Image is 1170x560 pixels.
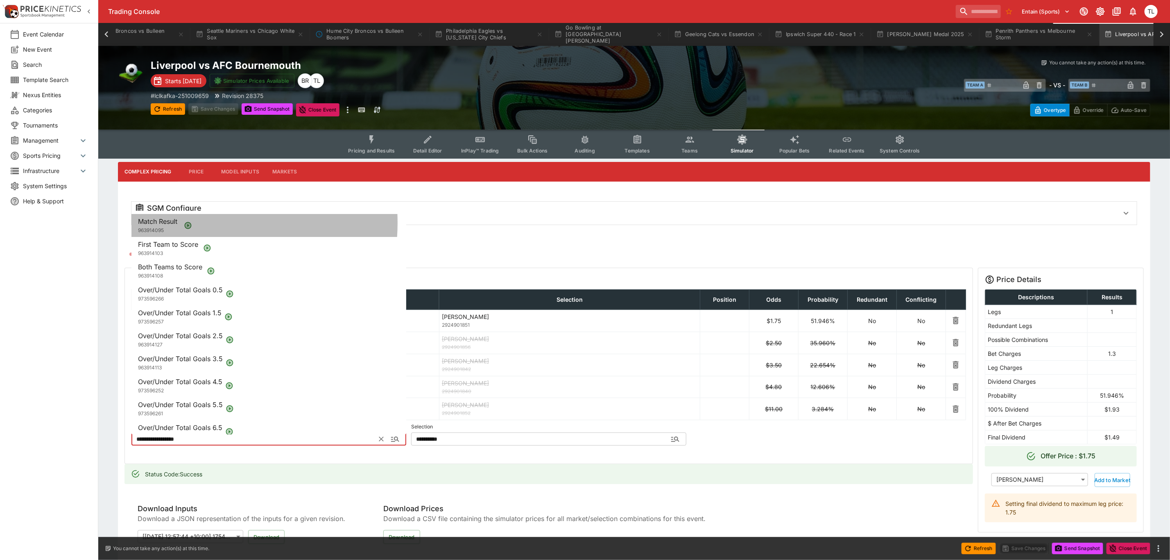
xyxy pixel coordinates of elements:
p: Auto-Save [1121,106,1147,114]
td: No [848,354,897,376]
button: Close [388,432,403,446]
th: Probability [799,289,848,310]
p: You cannot take any action(s) at this time. [1049,59,1145,66]
button: Select Tenant [1017,5,1075,18]
div: SGM Configure [135,203,1112,213]
span: Auditing [575,148,595,154]
img: PriceKinetics Logo [2,3,19,20]
span: 973596252 [138,387,164,394]
span: Template Search [23,75,88,84]
svg: Open [226,336,234,344]
div: Trading Console [108,7,953,16]
span: Status Code : [145,471,180,478]
th: Redundant [848,289,897,310]
th: Conflicting [897,289,946,310]
span: Team A [966,82,985,89]
td: 12.606% [799,376,848,398]
button: Override [1069,104,1107,116]
button: Refresh [962,543,996,554]
span: Download Prices [383,504,706,513]
button: Close Event [1107,543,1150,554]
button: [PERSON_NAME] Medal 2025 [871,23,978,46]
span: InPlay™ Trading [461,148,499,154]
span: Over/Under Total Goals 6.5 [138,423,222,432]
div: [PERSON_NAME] [991,473,1088,486]
span: Nexus Entities [23,91,88,99]
span: Bulk Actions [517,148,548,154]
button: Simulator Prices Available [210,74,294,88]
span: 963914113 [138,364,162,371]
button: Complex Pricing [118,162,178,182]
label: Selection [411,420,686,433]
button: Model Inputs [215,162,266,182]
input: search [956,5,1001,18]
span: Over/Under Total Goals 2.5 [138,332,223,340]
button: Go Bowling at [GEOGRAPHIC_DATA][PERSON_NAME] [550,23,668,46]
h6: - VS - [1049,81,1065,89]
span: Match Result [138,217,177,225]
button: Price [178,162,215,182]
span: Popular Bets [779,148,810,154]
td: No [848,376,897,398]
button: No Bookmarks [1003,5,1016,18]
img: Sportsbook Management [20,14,65,17]
img: soccer.png [118,59,144,85]
h5: Price Details [996,275,1041,284]
span: 963914108 [138,273,163,279]
td: $2.50 [749,332,799,354]
button: Close Event [296,103,340,116]
p: Overtype [1044,106,1066,114]
span: Sports Pricing [23,151,78,160]
button: Open [668,432,683,446]
td: 35.960% [799,332,848,354]
p: [PERSON_NAME] [442,379,697,387]
td: Possible Combinations [985,332,1088,346]
div: Trent Lewis [1145,5,1158,18]
button: Send Snapshot [242,103,293,115]
button: Download [248,530,285,544]
td: $1.93 [1087,402,1136,416]
svg: Open [224,313,233,321]
span: Infrastructure [23,166,78,175]
button: Trent Lewis [1142,2,1160,20]
div: Event type filters [342,130,926,159]
p: Starts [DATE] [165,77,201,85]
p: You cannot take any action(s) at this time. [113,545,209,552]
td: $3.50 [749,354,799,376]
th: Position [700,289,749,310]
td: 51.946% [799,310,848,332]
h6: Offer Price : $1.75 [1041,452,1096,460]
td: $1.75 [749,310,799,332]
td: 1.3 [1087,346,1136,360]
td: $1.49 [1087,430,1136,444]
button: Overtype [1030,104,1070,116]
button: Notifications [1126,4,1141,19]
span: Download Inputs [138,504,354,513]
button: Philadelphia Eagles vs [US_STATE] City Chiefs [430,23,548,46]
svg: Open [225,428,233,436]
td: Redundant Legs [985,319,1088,332]
td: $11.00 [749,398,799,420]
td: $4.80 [749,376,799,398]
span: Event Calendar [23,30,88,39]
button: Auto-Save [1107,104,1150,116]
td: No [897,332,946,354]
div: Trent Lewis [309,73,324,88]
span: New Event [23,45,88,54]
span: Download a JSON representation of the inputs for a given revision. [138,514,354,524]
td: 51.946% [1087,388,1136,402]
span: Teams [681,148,698,154]
button: Add to Market [1095,473,1130,487]
td: Bet Charges [985,346,1088,360]
button: Clear [375,433,388,446]
span: Simulator [731,148,754,154]
th: Results [1087,289,1136,305]
span: 2924901840 [442,387,697,396]
div: Setting final dividend to maximum leg price: 1.75 [1005,496,1130,520]
span: Over/Under Total Goals 1.5 [138,309,222,317]
span: Templates [625,148,650,154]
div: Ben Raymond [298,73,312,88]
span: 2924901856 [442,343,697,351]
span: Over/Under Total Goals 0.5 [138,286,223,294]
p: Revision 28375 [222,91,263,100]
